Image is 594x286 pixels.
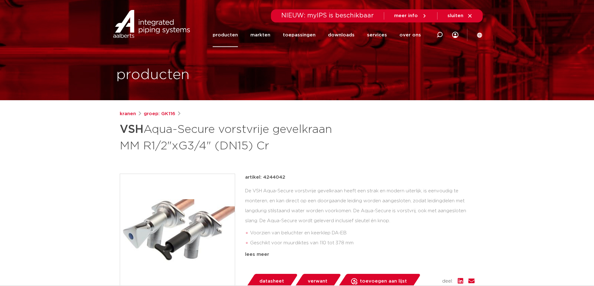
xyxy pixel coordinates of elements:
p: artikel: 4244042 [245,174,285,181]
span: sluiten [447,13,463,18]
a: toepassingen [283,23,316,47]
strong: VSH [120,124,143,135]
a: markten [250,23,270,47]
a: sluiten [447,13,473,19]
div: lees meer [245,251,475,258]
h1: Aqua-Secure vorstvrije gevelkraan MM R1/2"xG3/4" (DN15) Cr [120,120,354,154]
li: Geschikt voor muurdiktes van 110 tot 378 mm [250,238,475,248]
li: Voorzien van beluchter en keerklep DA-EB [250,228,475,238]
a: downloads [328,23,355,47]
h1: producten [116,65,190,85]
div: De VSH Aqua-Secure vorstvrije gevelkraan heeft een strak en modern uiterlijk, is eenvoudig te mon... [245,186,475,248]
a: producten [213,23,238,47]
a: meer info [394,13,427,19]
span: NIEUW: myIPS is beschikbaar [281,12,374,19]
a: services [367,23,387,47]
span: deel: [442,278,453,285]
nav: Menu [213,23,421,47]
a: groep: GK116 [144,110,175,118]
span: meer info [394,13,418,18]
a: kranen [120,110,136,118]
a: over ons [399,23,421,47]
